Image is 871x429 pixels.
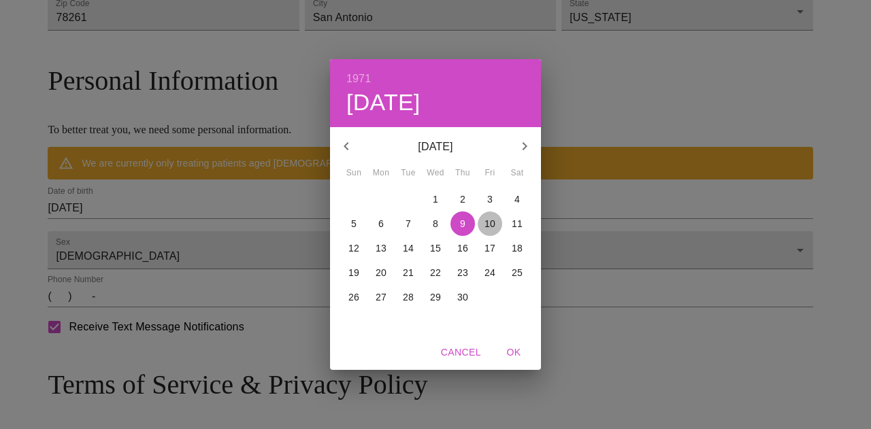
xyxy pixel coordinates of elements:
[376,241,387,255] p: 13
[423,187,448,211] button: 1
[497,344,530,361] span: OK
[348,241,359,255] p: 12
[346,88,421,117] button: [DATE]
[423,211,448,236] button: 8
[423,167,448,180] span: Wed
[457,266,468,279] p: 23
[406,217,411,230] p: 7
[484,217,495,230] p: 10
[512,266,523,279] p: 25
[450,211,475,236] button: 9
[433,217,438,230] p: 8
[430,266,441,279] p: 22
[512,241,523,255] p: 18
[369,211,393,236] button: 6
[505,211,529,236] button: 11
[430,241,441,255] p: 15
[460,192,465,206] p: 2
[369,260,393,285] button: 20
[460,217,465,230] p: 9
[450,260,475,285] button: 23
[450,285,475,309] button: 30
[423,236,448,260] button: 15
[478,211,502,236] button: 10
[342,260,366,285] button: 19
[396,211,421,236] button: 7
[441,344,481,361] span: Cancel
[369,167,393,180] span: Mon
[484,266,495,279] p: 24
[376,290,387,304] p: 27
[342,285,366,309] button: 26
[403,266,414,279] p: 21
[396,285,421,309] button: 28
[348,266,359,279] p: 19
[378,217,384,230] p: 6
[505,187,529,211] button: 4
[376,266,387,279] p: 20
[363,139,508,155] p: [DATE]
[512,217,523,230] p: 11
[492,340,536,365] button: OK
[505,260,529,285] button: 25
[369,285,393,309] button: 27
[478,187,502,211] button: 3
[396,260,421,285] button: 21
[484,241,495,255] p: 17
[396,236,421,260] button: 14
[403,290,414,304] p: 28
[457,290,468,304] p: 30
[348,290,359,304] p: 26
[430,290,441,304] p: 29
[396,167,421,180] span: Tue
[346,69,371,88] button: 1971
[351,217,357,230] p: 5
[369,236,393,260] button: 13
[403,241,414,255] p: 14
[435,340,487,365] button: Cancel
[450,187,475,211] button: 2
[487,192,493,206] p: 3
[505,236,529,260] button: 18
[342,211,366,236] button: 5
[514,192,520,206] p: 4
[505,167,529,180] span: Sat
[342,167,366,180] span: Sun
[478,260,502,285] button: 24
[423,285,448,309] button: 29
[478,167,502,180] span: Fri
[457,241,468,255] p: 16
[342,236,366,260] button: 12
[450,236,475,260] button: 16
[433,192,438,206] p: 1
[450,167,475,180] span: Thu
[478,236,502,260] button: 17
[423,260,448,285] button: 22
